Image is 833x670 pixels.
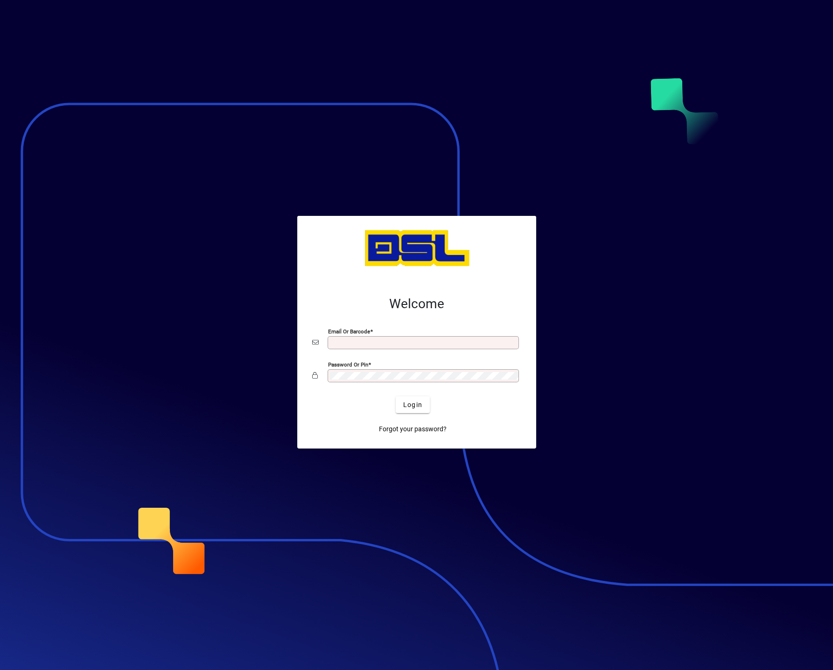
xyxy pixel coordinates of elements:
a: Forgot your password? [375,421,450,437]
button: Login [396,396,430,413]
mat-label: Email or Barcode [328,328,370,335]
mat-label: Password or Pin [328,361,368,368]
span: Login [403,400,422,410]
h2: Welcome [312,296,521,312]
span: Forgot your password? [379,424,447,434]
